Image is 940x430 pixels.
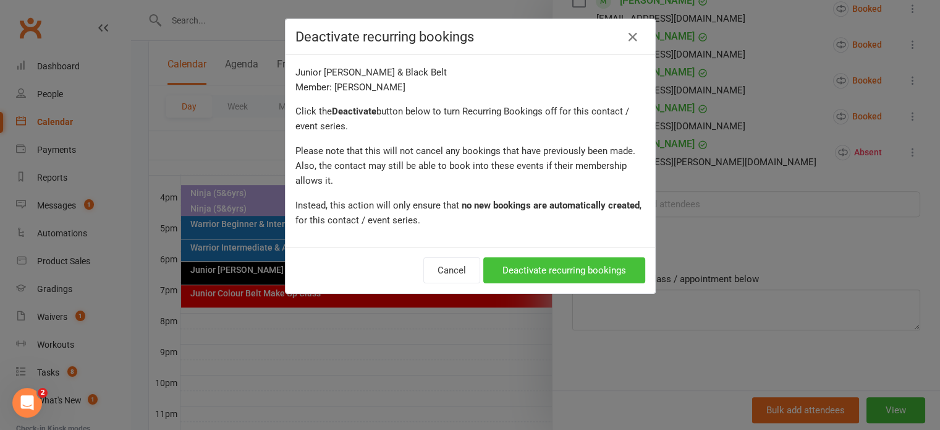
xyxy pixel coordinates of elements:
div: Member : [PERSON_NAME] [286,55,655,247]
a: Close [623,27,643,47]
iframe: Intercom live chat [12,388,42,418]
p: Click the button below to turn Recurring Bookings off for this contact / event series. [295,104,645,134]
h4: Deactivate recurring bookings [295,29,645,45]
p: Instead, this action will only ensure that , for this contact / event series. [295,198,645,228]
span: 2 [38,388,48,398]
div: Junior [PERSON_NAME] & Black Belt [295,65,645,80]
button: Cancel [423,257,480,283]
button: Deactivate recurring bookings [483,257,645,283]
strong: no new bookings are automatically created [462,200,640,211]
p: Please note that this will not cancel any bookings that have previously been made. Also, the cont... [295,144,645,188]
strong: Deactivate [332,106,376,117]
